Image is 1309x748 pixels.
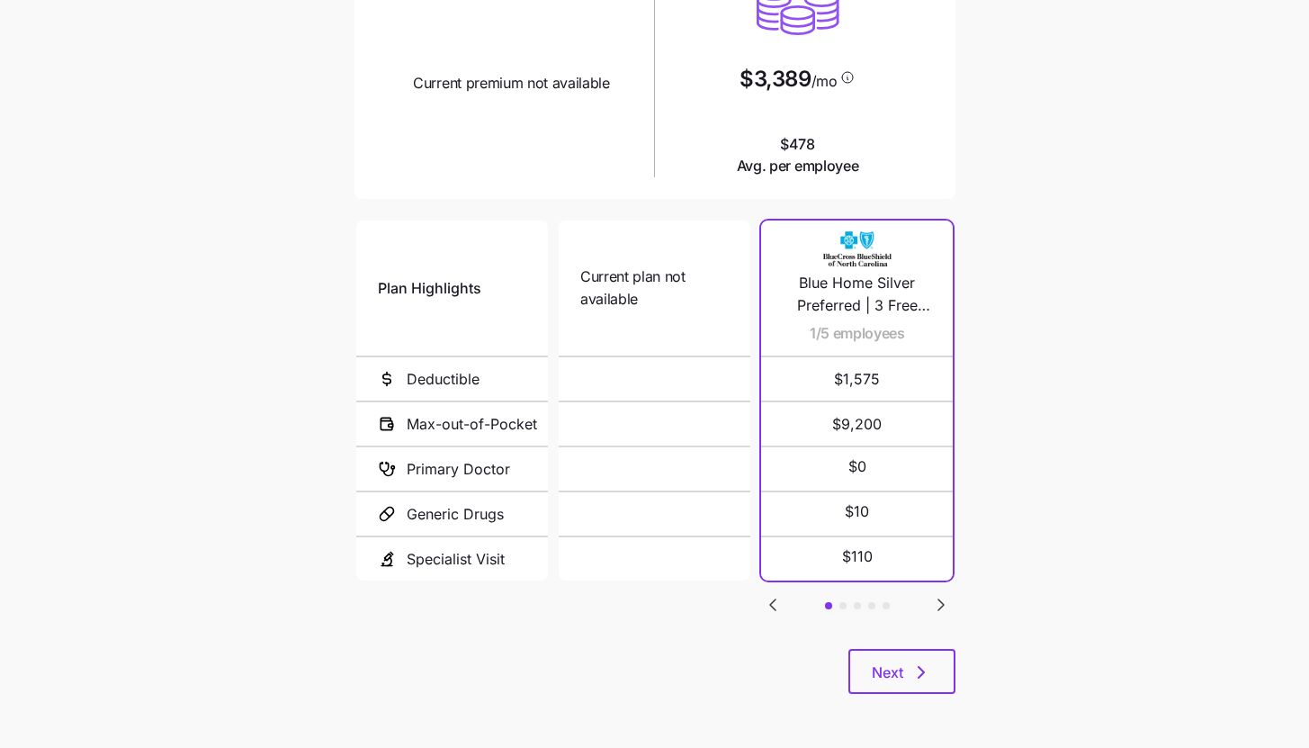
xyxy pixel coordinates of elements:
span: Generic Drugs [407,503,504,526]
button: Next [848,649,955,694]
svg: Go to next slide [930,594,952,616]
span: 1/5 employees [810,322,905,345]
span: Specialist Visit [407,548,505,571]
span: Max-out-of-Pocket [407,413,537,436]
span: Next [872,662,903,683]
span: Deductible [407,368,480,391]
span: Primary Doctor [407,458,510,481]
span: $9,200 [783,402,931,446]
span: Current plan not available [580,266,729,311]
svg: Go to previous slide [762,594,784,616]
button: Go to previous slide [761,593,785,617]
span: $10 [845,500,869,523]
button: Go to next slide [929,593,953,617]
span: Blue Home Silver Preferred | 3 Free PCP | $10 Tier 1 Rx | Integrated | with UNC Health Alliance [783,272,931,317]
span: $1,575 [783,357,931,401]
span: Plan Highlights [378,277,481,300]
span: Avg. per employee [737,155,859,177]
span: $478 [737,133,859,178]
span: $110 [842,545,873,568]
span: $3,389 [740,68,811,90]
span: /mo [811,74,838,88]
span: $0 [848,455,866,478]
span: Current premium not available [413,72,610,95]
img: Carrier [821,231,893,266]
